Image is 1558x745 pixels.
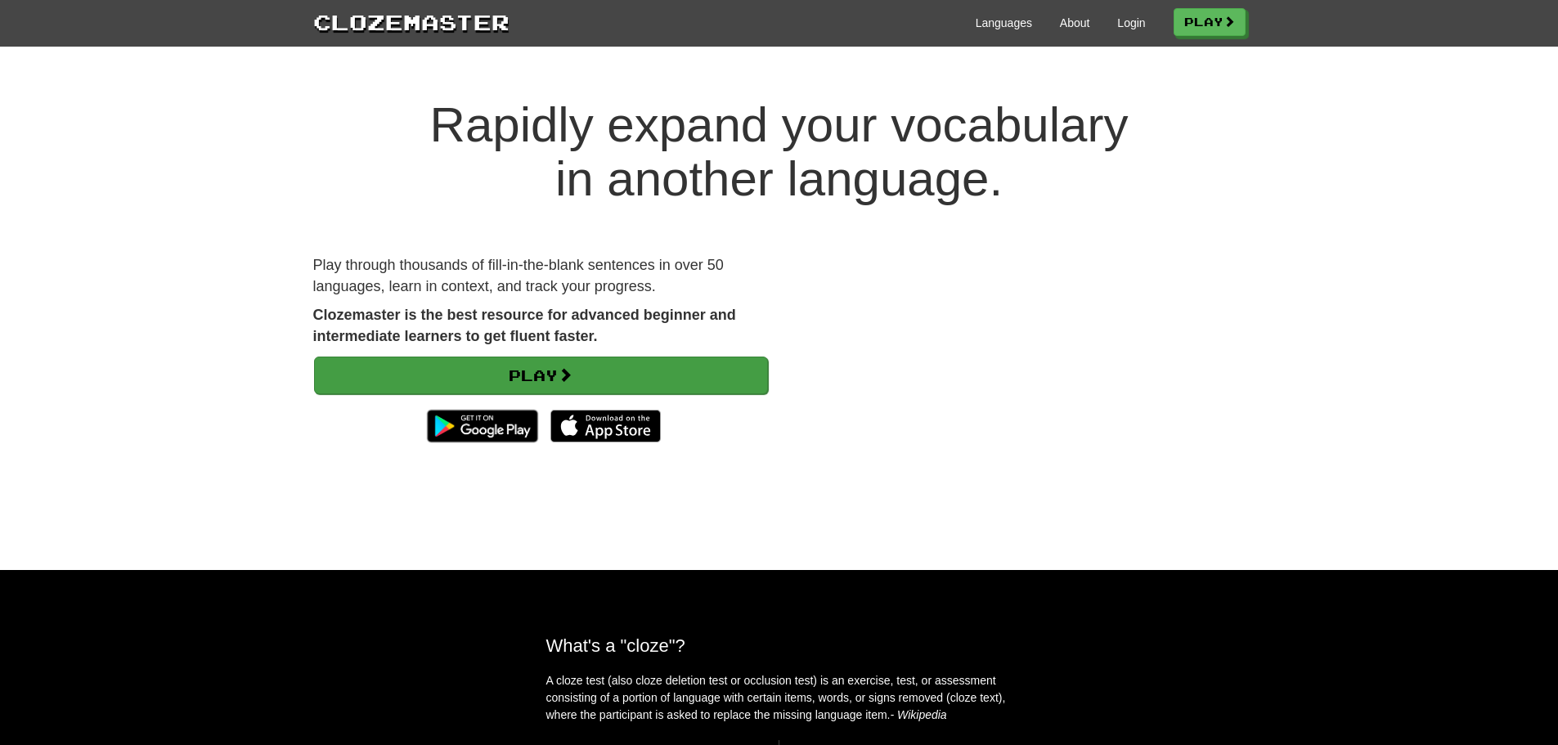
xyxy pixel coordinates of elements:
[891,708,947,721] em: - Wikipedia
[313,255,767,297] p: Play through thousands of fill-in-the-blank sentences in over 50 languages, learn in context, and...
[313,7,510,37] a: Clozemaster
[546,672,1012,724] p: A cloze test (also cloze deletion test or occlusion test) is an exercise, test, or assessment con...
[419,402,546,451] img: Get it on Google Play
[1174,8,1246,36] a: Play
[314,357,768,394] a: Play
[546,635,1012,656] h2: What's a "cloze"?
[313,307,736,344] strong: Clozemaster is the best resource for advanced beginner and intermediate learners to get fluent fa...
[976,15,1032,31] a: Languages
[1060,15,1090,31] a: About
[1117,15,1145,31] a: Login
[550,410,661,442] img: Download_on_the_App_Store_Badge_US-UK_135x40-25178aeef6eb6b83b96f5f2d004eda3bffbb37122de64afbaef7...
